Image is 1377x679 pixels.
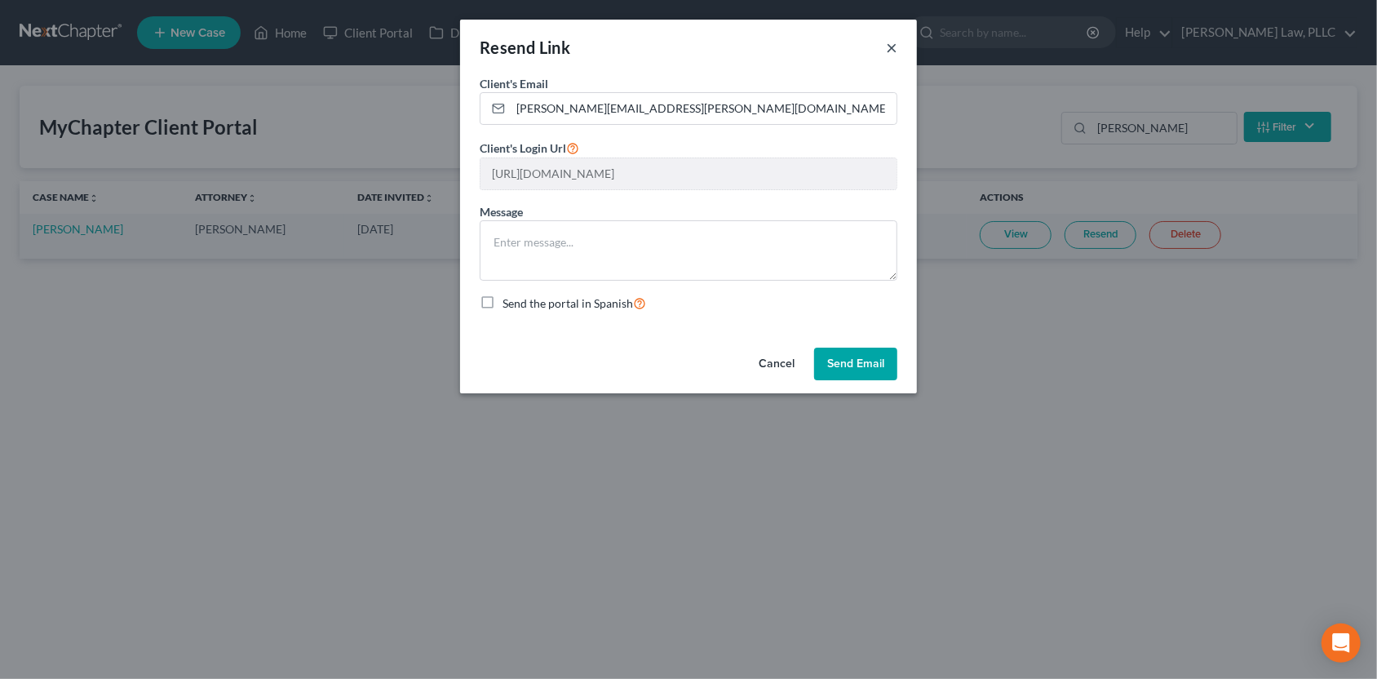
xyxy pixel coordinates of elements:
span: Client's Email [480,77,548,91]
input: -- [480,158,897,189]
button: Cancel [746,348,808,380]
button: × [886,38,897,57]
label: Message [480,203,523,220]
button: Send Email [814,348,897,380]
input: Enter email... [511,93,897,124]
span: Send the portal in Spanish [503,296,633,310]
div: Resend Link [480,36,570,59]
div: Open Intercom Messenger [1322,624,1361,663]
label: Client's Login Url [480,138,579,158]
